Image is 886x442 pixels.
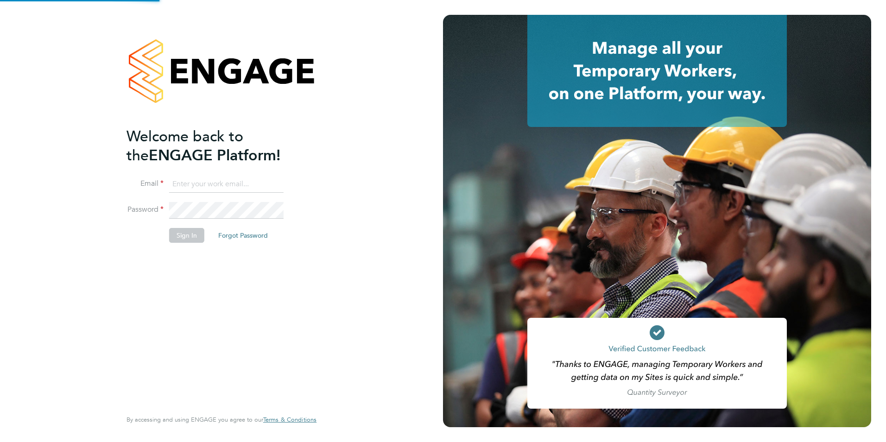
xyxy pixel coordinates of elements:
button: Sign In [169,228,204,243]
input: Enter your work email... [169,176,284,193]
a: Terms & Conditions [263,416,316,423]
span: Welcome back to the [127,127,243,164]
button: Forgot Password [211,228,275,243]
h2: ENGAGE Platform! [127,127,307,165]
span: Terms & Conditions [263,416,316,423]
label: Email [127,179,164,189]
span: By accessing and using ENGAGE you agree to our [127,416,316,423]
label: Password [127,205,164,215]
